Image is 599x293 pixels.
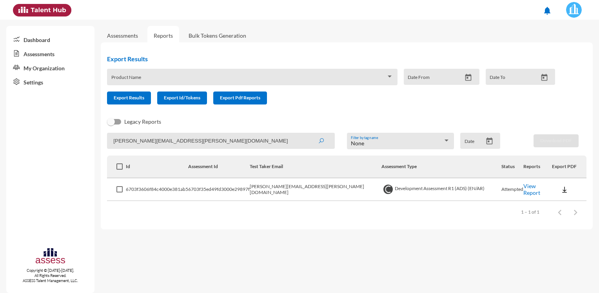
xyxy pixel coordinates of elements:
button: Open calendar [537,73,551,82]
button: Export Pdf Reports [213,92,267,104]
a: Dashboard [6,32,94,46]
a: Assessments [6,46,94,60]
td: 6703f3606f84c4000e381ab5 [126,178,188,201]
button: Export Id/Tokens [157,92,207,104]
a: My Organization [6,60,94,75]
div: 1 – 1 of 1 [521,209,539,215]
th: Assessment Id [188,156,250,178]
a: Bulk Tokens Generation [182,26,252,45]
button: Download PDF [534,134,579,147]
span: None [351,140,364,146]
img: assesscompany-logo.png [35,247,66,266]
span: Export Results [114,95,144,101]
td: Development Assessment R1 (ADS) (EN/AR) [381,178,501,201]
th: Export PDF [552,156,586,178]
span: Export Pdf Reports [220,95,260,101]
span: Download PDF [540,137,572,143]
button: Open calendar [483,137,496,145]
a: Reports [147,26,179,45]
button: Export Results [107,92,151,104]
button: Open calendar [461,73,475,82]
h2: Export Results [107,55,561,62]
mat-icon: notifications [543,6,552,15]
span: Legacy Reports [124,117,161,126]
th: Assessment Type [381,156,501,178]
input: Search by name, token, assessment type, etc. [107,133,335,149]
th: Id [126,156,188,178]
th: Reports [523,156,552,178]
button: Previous page [552,204,568,220]
p: Copyright © [DATE]-[DATE]. All Rights Reserved. ASSESS Talent Management, LLC. [6,268,94,283]
a: View Report [523,183,540,196]
td: Attempted [501,178,523,201]
button: Next page [568,204,583,220]
th: Status [501,156,523,178]
mat-paginator: Select page [107,201,586,223]
td: 6703f35ed49fd3000e29897f [188,178,250,201]
a: Assessments [107,32,138,39]
th: Test Taker Email [250,156,381,178]
span: Export Id/Tokens [164,95,200,101]
td: [PERSON_NAME][EMAIL_ADDRESS][PERSON_NAME][DOMAIN_NAME] [250,178,381,201]
a: Settings [6,75,94,89]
